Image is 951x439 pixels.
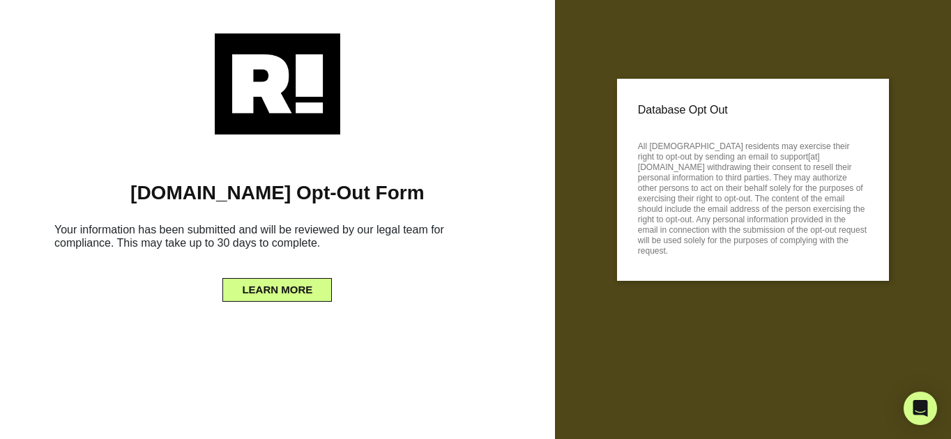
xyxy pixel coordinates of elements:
[222,278,332,302] button: LEARN MORE
[215,33,340,134] img: Retention.com
[21,217,534,261] h6: Your information has been submitted and will be reviewed by our legal team for compliance. This m...
[638,100,868,121] p: Database Opt Out
[222,280,332,291] a: LEARN MORE
[638,137,868,256] p: All [DEMOGRAPHIC_DATA] residents may exercise their right to opt-out by sending an email to suppo...
[21,181,534,205] h1: [DOMAIN_NAME] Opt-Out Form
[904,392,937,425] div: Open Intercom Messenger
